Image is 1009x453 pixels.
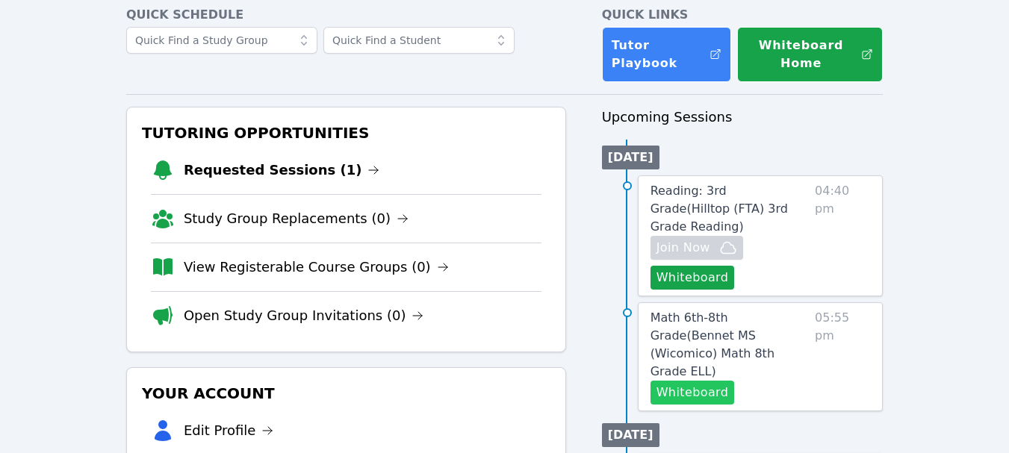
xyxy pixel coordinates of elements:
span: Math 6th-8th Grade ( Bennet MS (Wicomico) Math 8th Grade ELL ) [651,310,774,378]
h4: Quick Schedule [126,6,566,24]
a: Math 6th-8th Grade(Bennet MS (Wicomico) Math 8th Grade ELL) [651,309,809,381]
span: Reading: 3rd Grade ( Hilltop (FTA) 3rd Grade Reading ) [651,184,788,234]
a: Study Group Replacements (0) [184,208,409,229]
input: Quick Find a Student [323,27,515,54]
h3: Your Account [139,380,553,407]
button: Whiteboard [651,266,735,290]
button: Join Now [651,236,743,260]
li: [DATE] [602,146,659,169]
a: Edit Profile [184,420,274,441]
a: Tutor Playbook [602,27,732,82]
span: Join Now [656,239,710,257]
h4: Quick Links [602,6,884,24]
button: Whiteboard [651,381,735,404]
a: Requested Sessions (1) [184,160,380,181]
input: Quick Find a Study Group [126,27,317,54]
h3: Upcoming Sessions [602,107,884,128]
button: Whiteboard Home [737,27,883,82]
li: [DATE] [602,423,659,447]
a: Reading: 3rd Grade(Hilltop (FTA) 3rd Grade Reading) [651,182,809,236]
h3: Tutoring Opportunities [139,119,553,146]
span: 04:40 pm [815,182,870,290]
a: View Registerable Course Groups (0) [184,257,449,278]
a: Open Study Group Invitations (0) [184,305,424,326]
span: 05:55 pm [815,309,870,404]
